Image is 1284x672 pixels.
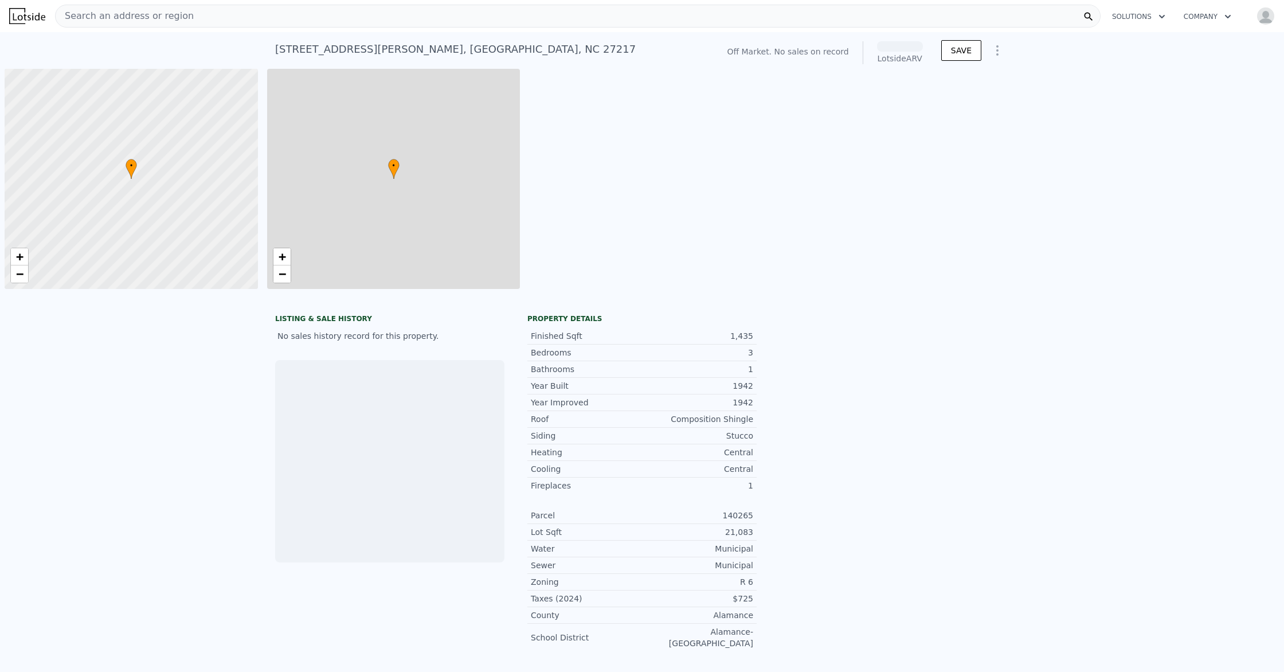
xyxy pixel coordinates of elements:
div: LISTING & SALE HISTORY [275,314,504,326]
div: Municipal [642,543,753,554]
button: Show Options [986,39,1009,62]
div: [STREET_ADDRESS][PERSON_NAME] , [GEOGRAPHIC_DATA] , NC 27217 [275,41,636,57]
div: 1942 [642,380,753,392]
div: Cooling [531,463,642,475]
div: 140265 [642,510,753,521]
a: Zoom out [11,265,28,283]
div: Year Improved [531,397,642,408]
span: + [278,249,285,264]
div: Water [531,543,642,554]
a: Zoom out [273,265,291,283]
div: Fireplaces [531,480,642,491]
span: • [388,161,400,171]
div: Sewer [531,560,642,571]
div: Alamance [642,610,753,621]
div: County [531,610,642,621]
div: Bathrooms [531,364,642,375]
div: Roof [531,413,642,425]
div: Finished Sqft [531,330,642,342]
div: Heating [531,447,642,458]
div: Lot Sqft [531,526,642,538]
div: Zoning [531,576,642,588]
span: − [16,267,24,281]
button: Company [1175,6,1240,27]
div: • [126,159,137,179]
button: Solutions [1103,6,1175,27]
div: 1,435 [642,330,753,342]
div: 21,083 [642,526,753,538]
div: Central [642,463,753,475]
div: R 6 [642,576,753,588]
div: Composition Shingle [642,413,753,425]
img: avatar [1256,7,1275,25]
div: Bedrooms [531,347,642,358]
div: Parcel [531,510,642,521]
div: • [388,159,400,179]
img: Lotside [9,8,45,24]
span: + [16,249,24,264]
span: • [126,161,137,171]
div: Taxes (2024) [531,593,642,604]
button: SAVE [941,40,981,61]
div: Siding [531,430,642,442]
div: Stucco [642,430,753,442]
span: − [278,267,285,281]
div: Year Built [531,380,642,392]
div: Lotside ARV [877,53,923,64]
div: Alamance-[GEOGRAPHIC_DATA] [642,626,753,649]
img: Lotside [876,627,913,664]
div: 1 [642,364,753,375]
div: Off Market. No sales on record [727,46,848,57]
div: No sales history record for this property. [275,326,504,346]
div: $725 [642,593,753,604]
span: Search an address or region [56,9,194,23]
div: 1942 [642,397,753,408]
div: 3 [642,347,753,358]
div: Municipal [642,560,753,571]
div: Property details [527,314,757,323]
div: School District [531,632,642,643]
div: 1 [642,480,753,491]
a: Zoom in [273,248,291,265]
div: Central [642,447,753,458]
a: Zoom in [11,248,28,265]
